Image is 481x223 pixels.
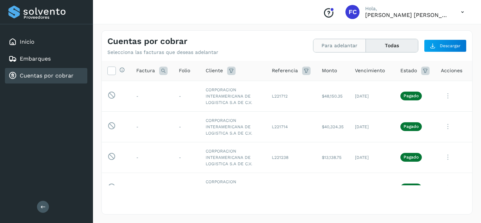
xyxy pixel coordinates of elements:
p: FRANCO CUEVAS CLARA [365,12,450,18]
td: - [131,111,173,142]
a: Inicio [20,38,35,45]
td: - [173,111,200,142]
td: CORPORACION INTERAMERICANA DE LOGISTICA S.A DE C.V. [200,81,266,111]
td: L221712 [266,81,316,111]
button: Para adelantar [313,39,366,52]
span: Cliente [206,67,223,74]
p: Pagado [404,124,419,129]
td: CORPORACION INTERAMERICANA DE LOGISTICA S.A DE C.V. [200,111,266,142]
div: Embarques [5,51,87,67]
p: Hola, [365,6,450,12]
td: L221714 [266,111,316,142]
td: $25,749.38 [316,173,349,203]
p: Selecciona las facturas que deseas adelantar [107,49,218,55]
span: Acciones [441,67,462,74]
td: - [173,142,200,173]
td: L221239 [266,173,316,203]
td: - [173,173,200,203]
span: Monto [322,67,337,74]
h4: Cuentas por cobrar [107,36,187,47]
span: Referencia [272,67,298,74]
span: Factura [136,67,155,74]
td: $13,138.75 [316,142,349,173]
a: Cuentas por cobrar [20,72,74,79]
span: Descargar [440,43,461,49]
td: [DATE] [349,111,395,142]
div: Cuentas por cobrar [5,68,87,83]
td: - [131,81,173,111]
td: [DATE] [349,142,395,173]
p: Proveedores [24,15,85,20]
td: L221238 [266,142,316,173]
button: Todas [366,39,418,52]
p: Pagado [404,93,419,98]
a: Embarques [20,55,51,62]
button: Descargar [424,39,467,52]
p: Pagado [404,155,419,160]
span: Estado [400,67,417,74]
td: $40,324.35 [316,111,349,142]
td: CORPORACION INTERAMERICANA DE LOGISTICA S.A DE C.V. [200,142,266,173]
td: - [131,142,173,173]
span: Folio [179,67,190,74]
td: CORPORACION INTERAMERICANA DE LOGISTICA S.A DE C.V. [200,173,266,203]
td: - [131,173,173,203]
div: Inicio [5,34,87,50]
td: [DATE] [349,173,395,203]
span: Vencimiento [355,67,385,74]
td: - [173,81,200,111]
td: $48,150.35 [316,81,349,111]
td: [DATE] [349,81,395,111]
